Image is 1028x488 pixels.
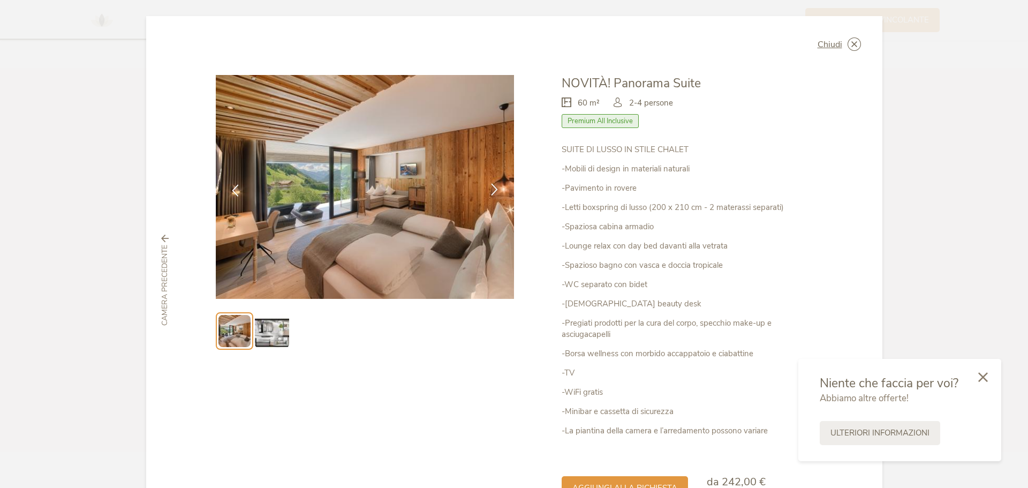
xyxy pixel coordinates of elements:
span: Ulteriori informazioni [830,427,929,439]
p: -[DEMOGRAPHIC_DATA] beauty desk [562,298,812,310]
p: -Pregiati prodotti per la cura del corpo, specchio make-up e asciugacapelli [562,318,812,340]
p: -La piantina della camera e l’arredamento possono variare [562,425,812,437]
span: 2-4 persone [629,97,673,109]
span: Premium All Inclusive [562,114,639,128]
p: -Spaziosa cabina armadio [562,221,812,232]
span: Niente che faccia per voi? [820,375,958,392]
p: -Mobili di design in materiali naturali [562,163,812,175]
span: 60 m² [578,97,600,109]
a: Ulteriori informazioni [820,421,940,445]
p: -Letti boxspring di lusso (200 x 210 cm - 2 materassi separati) [562,202,812,213]
p: -WiFi gratis [562,387,812,398]
span: Abbiamo altre offerte! [820,392,909,404]
p: -WC separato con bidet [562,279,812,290]
p: -Spazioso bagno con vasca e doccia tropicale [562,260,812,271]
img: Preview [218,315,251,347]
p: -Borsa wellness con morbido accappatoio e ciabattine [562,348,812,359]
p: -TV [562,367,812,379]
p: -Lounge relax con day bed davanti alla vetrata [562,241,812,252]
p: SUITE DI LUSSO IN STILE CHALET [562,144,812,155]
img: Preview [255,314,289,348]
img: NOVITÀ! Panorama Suite [216,75,515,299]
p: -Minibar e cassetta di sicurezza [562,406,812,417]
span: Camera precedente [160,245,170,326]
span: NOVITÀ! Panorama Suite [562,75,701,92]
p: -Pavimento in rovere [562,183,812,194]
